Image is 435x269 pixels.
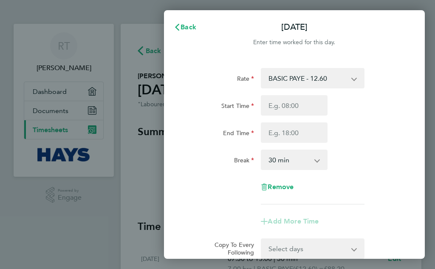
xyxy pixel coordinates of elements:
input: E.g. 18:00 [261,122,328,143]
button: Back [165,19,205,36]
label: Copy To Every Following [206,241,254,256]
label: Rate [237,75,254,85]
input: E.g. 08:00 [261,95,328,116]
span: Remove [268,183,294,191]
div: Enter time worked for this day. [164,37,425,48]
label: End Time [223,129,254,139]
span: Back [181,23,196,31]
label: Break [234,156,254,167]
button: Remove [261,184,294,190]
p: [DATE] [281,21,308,33]
label: Start Time [221,102,254,112]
